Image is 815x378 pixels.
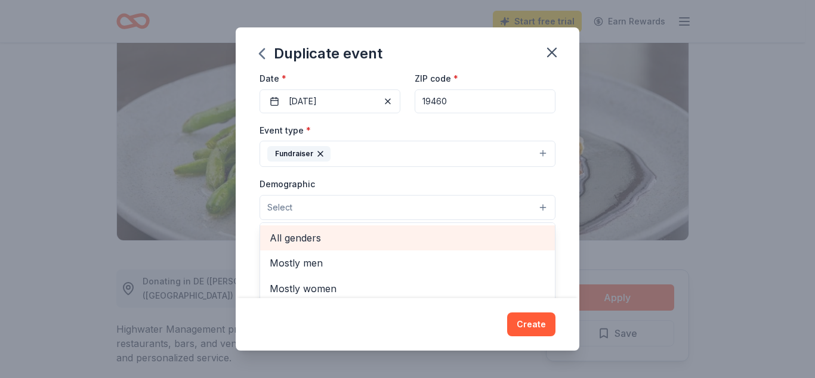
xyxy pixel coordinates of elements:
div: Select [260,222,555,365]
span: Mostly men [270,255,545,271]
span: Mostly women [270,281,545,296]
span: Select [267,200,292,215]
span: All genders [270,230,545,246]
button: Select [260,195,555,220]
